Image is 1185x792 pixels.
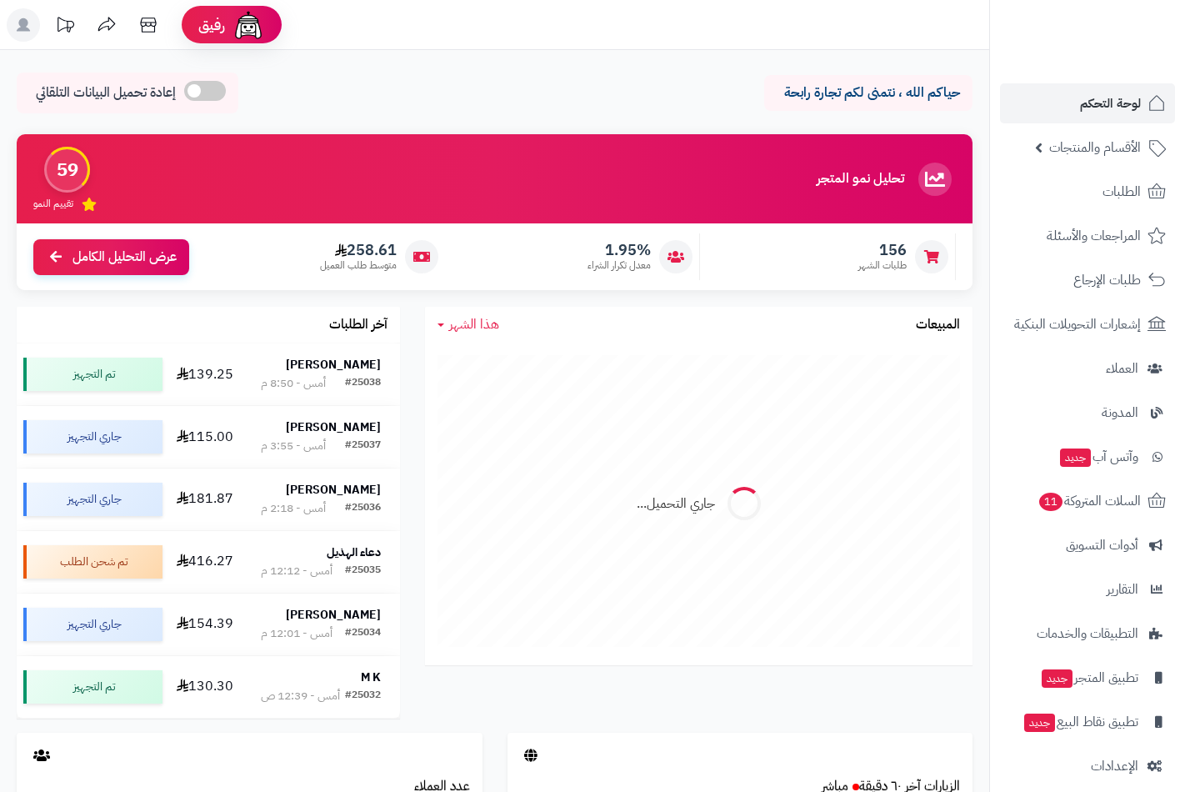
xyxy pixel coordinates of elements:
span: 1.95% [587,241,651,259]
strong: M K [361,669,381,686]
strong: [PERSON_NAME] [286,481,381,499]
span: لوحة التحكم [1080,92,1141,115]
span: الطلبات [1102,180,1141,203]
span: التقارير [1107,578,1138,601]
span: جديد [1042,669,1072,688]
td: 154.39 [169,594,242,655]
span: إعادة تحميل البيانات التلقائي [36,83,176,103]
td: 115.00 [169,406,242,468]
div: أمس - 12:12 م [261,563,332,579]
a: هذا الشهر [437,315,499,334]
span: طلبات الإرجاع [1073,268,1141,292]
span: عرض التحليل الكامل [72,248,177,267]
div: أمس - 3:55 م [261,438,326,454]
a: التقارير [1000,569,1175,609]
span: معدل تكرار الشراء [587,258,651,273]
a: عرض التحليل الكامل [33,239,189,275]
span: الأقسام والمنتجات [1049,136,1141,159]
img: ai-face.png [232,8,265,42]
div: #25038 [345,375,381,392]
strong: [PERSON_NAME] [286,606,381,624]
span: 11 [1039,493,1062,511]
a: وآتس آبجديد [1000,437,1175,477]
div: أمس - 8:50 م [261,375,326,392]
span: التطبيقات والخدمات [1037,622,1138,645]
span: السلات المتروكة [1037,489,1141,513]
span: إشعارات التحويلات البنكية [1014,313,1141,336]
span: المدونة [1102,401,1138,424]
span: أدوات التسويق [1066,534,1138,557]
span: تقييم النمو [33,197,73,211]
span: طلبات الشهر [858,258,907,273]
a: طلبات الإرجاع [1000,260,1175,300]
img: logo-2.png [1072,47,1169,82]
div: تم التجهيز [23,358,162,391]
h3: آخر الطلبات [329,318,387,333]
strong: دعاء الهذيل [327,544,381,561]
div: أمس - 12:01 م [261,625,332,642]
span: جديد [1024,714,1055,732]
span: متوسط طلب العميل [320,258,397,273]
span: الإعدادات [1091,754,1138,778]
div: #25032 [345,688,381,704]
a: السلات المتروكة11 [1000,481,1175,521]
p: حياكم الله ، نتمنى لكم تجارة رابحة [777,83,960,103]
h3: تحليل نمو المتجر [817,172,904,187]
a: التطبيقات والخدمات [1000,614,1175,654]
span: تطبيق نقاط البيع [1022,710,1138,734]
div: تم التجهيز [23,670,162,704]
a: تطبيق نقاط البيعجديد [1000,702,1175,742]
div: جاري التجهيز [23,483,162,516]
a: إشعارات التحويلات البنكية [1000,304,1175,344]
div: أمس - 2:18 م [261,500,326,517]
span: 156 [858,241,907,259]
div: #25037 [345,438,381,454]
span: العملاء [1106,357,1138,380]
span: 258.61 [320,241,397,259]
a: أدوات التسويق [1000,525,1175,565]
a: الإعدادات [1000,746,1175,786]
a: العملاء [1000,348,1175,388]
td: 130.30 [169,656,242,718]
a: تحديثات المنصة [44,8,86,46]
div: جاري التجهيز [23,420,162,454]
h3: المبيعات [916,318,960,333]
a: المدونة [1000,393,1175,433]
div: تم شحن الطلب [23,545,162,579]
div: جاري التحميل... [637,494,715,514]
span: المراجعات والأسئلة [1047,224,1141,248]
div: #25035 [345,563,381,579]
a: تطبيق المتجرجديد [1000,658,1175,698]
span: جديد [1060,449,1091,467]
a: المراجعات والأسئلة [1000,216,1175,256]
a: لوحة التحكم [1000,83,1175,123]
strong: [PERSON_NAME] [286,356,381,373]
a: الطلبات [1000,172,1175,212]
div: #25034 [345,625,381,642]
strong: [PERSON_NAME] [286,419,381,436]
div: أمس - 12:39 ص [261,688,340,704]
span: تطبيق المتجر [1040,666,1138,689]
div: #25036 [345,500,381,517]
span: هذا الشهر [449,314,499,334]
div: جاري التجهيز [23,608,162,641]
td: 416.27 [169,531,242,593]
span: رفيق [198,15,225,35]
td: 139.25 [169,343,242,405]
span: وآتس آب [1058,445,1138,469]
td: 181.87 [169,469,242,530]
